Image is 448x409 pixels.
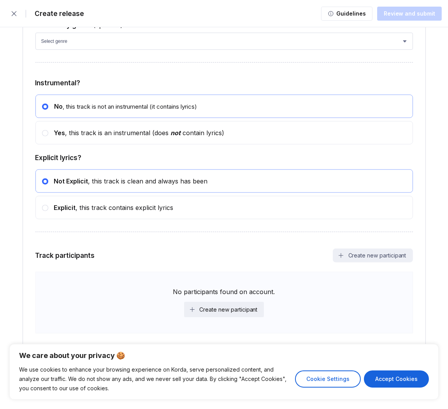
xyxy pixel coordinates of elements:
button: Cookie Settings [295,370,361,388]
span: Explicit [54,204,76,212]
button: Accept Cookies [364,370,429,388]
span: Not Explicit [54,177,88,185]
div: Explicit lyrics? [35,154,413,162]
div: Create new participant [200,306,258,314]
span: Yes [54,129,65,137]
span: No [54,102,63,110]
button: Create new participant [333,249,413,263]
div: , this track contains explicit lyrics [48,204,174,212]
div: , this track is not an instrumental (it contains lyrics) [48,102,197,110]
b: not [171,129,181,137]
div: No participants found on account. [173,288,275,296]
div: , this track is clean and always has been [48,177,208,185]
div: Guidelines [334,10,366,18]
p: We care about your privacy 🍪 [19,351,429,360]
div: | [25,10,27,18]
div: Instrumental? [35,79,413,87]
div: Create release [30,10,84,18]
div: , this track is an instrumental (does contain lyrics) [48,129,225,137]
button: Guidelines [321,7,372,21]
div: Track participants [35,252,95,259]
p: We use cookies to enhance your browsing experience on Korda, serve personalized content, and anal... [19,365,289,393]
button: Create new participant [184,302,264,317]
